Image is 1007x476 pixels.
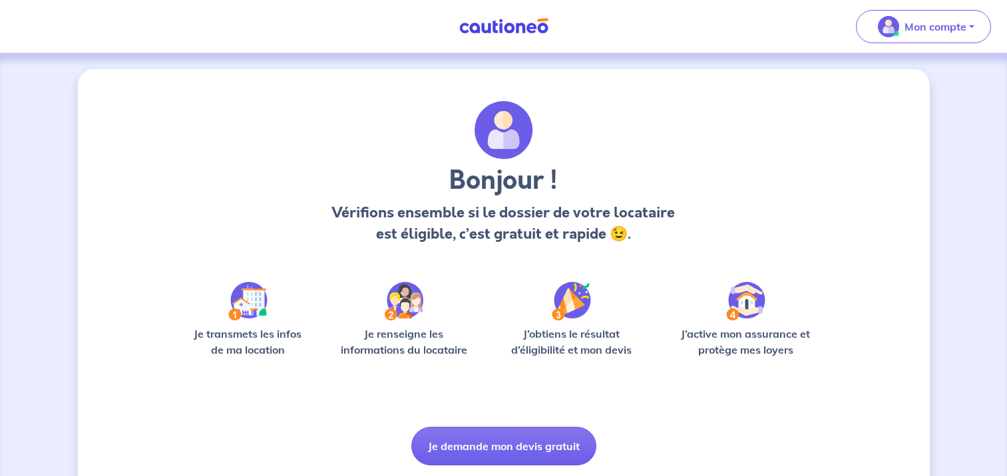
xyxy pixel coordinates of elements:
h3: Bonjour ! [328,165,679,197]
button: illu_account_valid_menu.svgMon compte [856,10,991,43]
p: Mon compte [905,19,966,35]
img: /static/bfff1cf634d835d9112899e6a3df1a5d/Step-4.svg [726,282,765,320]
button: Je demande mon devis gratuit [411,427,596,465]
img: archivate [475,101,533,160]
img: /static/c0a346edaed446bb123850d2d04ad552/Step-2.svg [385,282,423,320]
p: Je transmets les infos de ma location [184,326,311,358]
p: Je renseigne les informations du locataire [333,326,476,358]
img: illu_account_valid_menu.svg [878,16,899,37]
p: Vérifions ensemble si le dossier de votre locataire est éligible, c’est gratuit et rapide 😉. [328,202,679,245]
img: /static/f3e743aab9439237c3e2196e4328bba9/Step-3.svg [552,282,591,320]
p: J’obtiens le résultat d’éligibilité et mon devis [497,326,647,358]
p: J’active mon assurance et protège mes loyers [668,326,823,358]
img: Cautioneo [454,18,554,35]
img: /static/90a569abe86eec82015bcaae536bd8e6/Step-1.svg [228,282,268,320]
